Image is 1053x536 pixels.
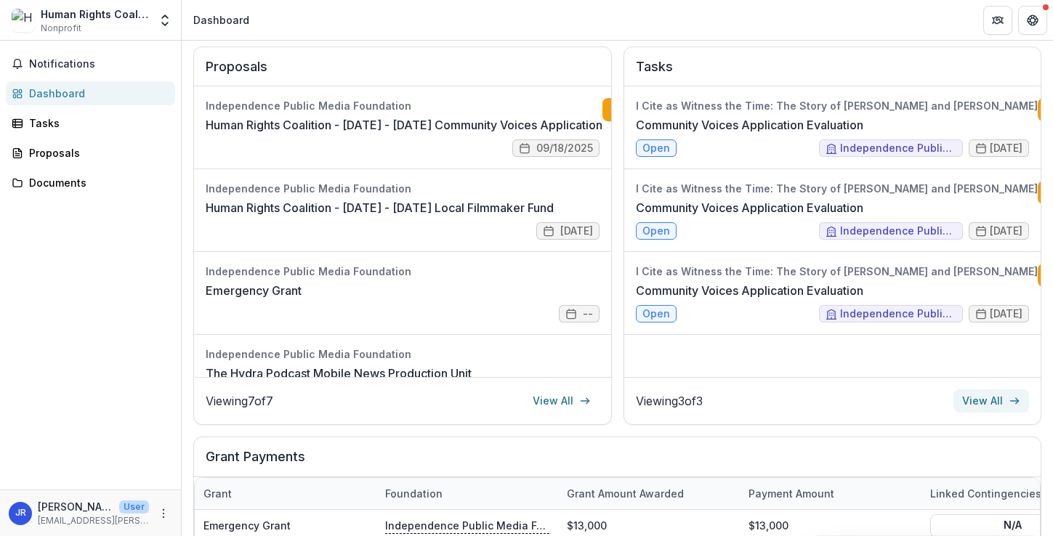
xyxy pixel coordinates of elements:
[29,145,164,161] div: Proposals
[376,486,451,501] div: Foundation
[206,449,1029,476] h2: Grant Payments
[203,519,291,532] a: Emergency Grant
[206,282,302,299] a: Emergency Grant
[1018,6,1047,35] button: Get Help
[41,22,81,35] span: Nonprofit
[558,478,740,509] div: Grant amount awarded
[558,486,693,501] div: Grant amount awarded
[6,52,175,76] button: Notifications
[41,7,149,22] div: Human Rights Coalition
[206,392,273,410] p: Viewing 7 of 7
[636,59,1030,86] h2: Tasks
[15,508,26,518] div: Juliette Rando
[602,98,686,121] a: Complete
[740,478,921,509] div: Payment Amount
[206,365,472,382] a: The Hydra Podcast Mobile News Production Unit
[119,500,149,513] p: User
[376,478,558,509] div: Foundation
[385,517,549,533] p: Independence Public Media Foundation
[6,141,175,165] a: Proposals
[38,499,113,514] p: [PERSON_NAME]
[29,175,164,190] div: Documents
[6,171,175,195] a: Documents
[38,514,149,527] p: [EMAIL_ADDRESS][PERSON_NAME][DOMAIN_NAME]
[636,392,703,410] p: Viewing 3 of 3
[636,116,863,134] a: Community Voices Application Evaluation
[6,81,175,105] a: Dashboard
[636,199,863,216] a: Community Voices Application Evaluation
[29,86,164,101] div: Dashboard
[195,486,241,501] div: Grant
[6,111,175,135] a: Tasks
[206,116,602,134] a: Human Rights Coalition - [DATE] - [DATE] Community Voices Application
[921,486,1050,501] div: Linked Contingencies
[524,389,600,413] a: View All
[206,199,554,216] a: Human Rights Coalition - [DATE] - [DATE] Local Filmmaker Fund
[29,115,164,131] div: Tasks
[12,9,35,32] img: Human Rights Coalition
[636,282,863,299] a: Community Voices Application Evaluation
[983,6,1012,35] button: Partners
[193,12,249,28] div: Dashboard
[206,59,600,86] h2: Proposals
[155,6,175,35] button: Open entity switcher
[195,478,376,509] div: Grant
[187,9,255,31] nav: breadcrumb
[155,505,172,522] button: More
[29,58,169,70] span: Notifications
[740,486,843,501] div: Payment Amount
[953,389,1029,413] a: View All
